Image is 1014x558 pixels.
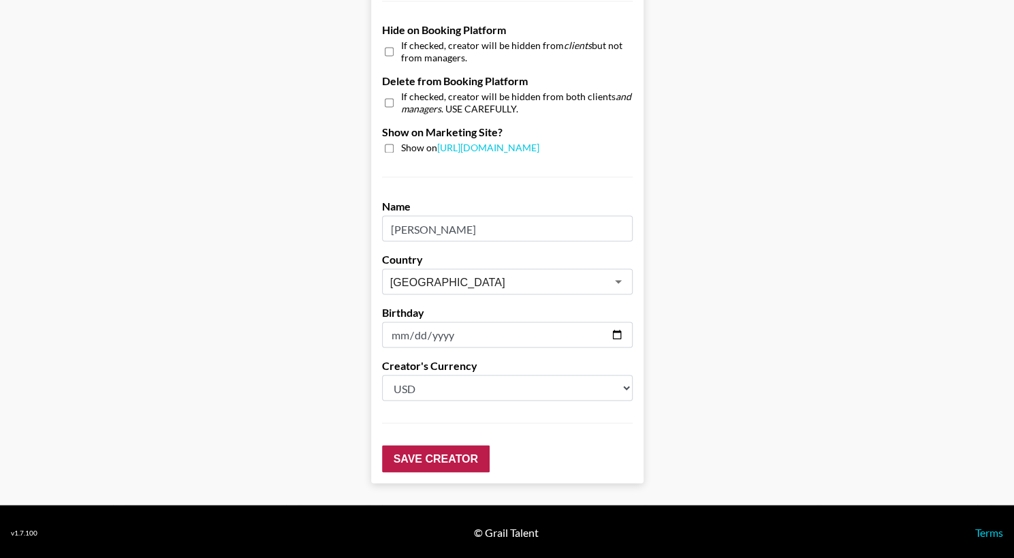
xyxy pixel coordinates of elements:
em: and managers [401,91,631,114]
label: Delete from Booking Platform [382,74,633,88]
label: Hide on Booking Platform [382,23,633,37]
label: Name [382,199,633,213]
label: Show on Marketing Site? [382,125,633,139]
div: © Grail Talent [474,525,539,539]
span: If checked, creator will be hidden from both clients . USE CAREFULLY. [401,91,633,114]
label: Creator's Currency [382,358,633,372]
label: Country [382,252,633,266]
em: clients [564,40,592,51]
a: [URL][DOMAIN_NAME] [437,142,539,153]
span: Show on [401,142,539,155]
label: Birthday [382,305,633,319]
a: Terms [975,525,1003,538]
span: If checked, creator will be hidden from but not from managers. [401,40,633,63]
input: Save Creator [382,445,490,472]
button: Open [609,272,628,291]
div: v 1.7.100 [11,528,37,537]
